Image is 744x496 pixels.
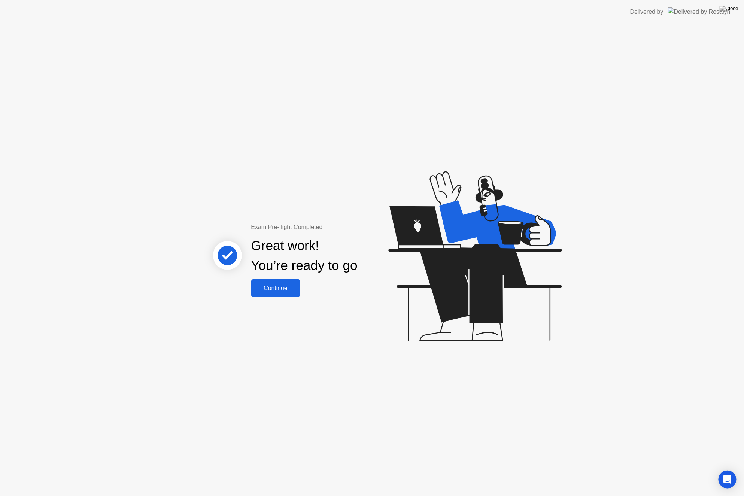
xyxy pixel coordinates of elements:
img: Delivered by Rosalyn [668,7,731,16]
div: Exam Pre-flight Completed [251,223,406,232]
div: Continue [253,285,298,292]
div: Open Intercom Messenger [719,471,737,489]
div: Great work! You’re ready to go [251,236,358,276]
img: Close [720,6,738,12]
button: Continue [251,279,300,297]
div: Delivered by [630,7,663,16]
